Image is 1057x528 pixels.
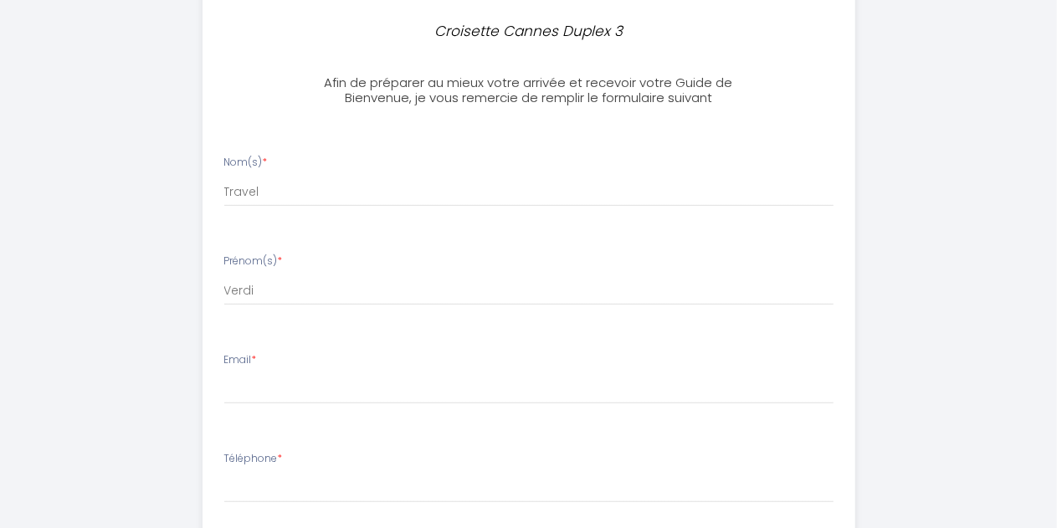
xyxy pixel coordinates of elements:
label: Prénom(s) [224,254,283,269]
p: Croisette Cannes Duplex 3 [322,20,734,43]
label: Téléphone [224,451,283,467]
label: Email [224,352,257,368]
label: Nom(s) [224,155,268,171]
h3: Afin de préparer au mieux votre arrivée et recevoir votre Guide de Bienvenue, je vous remercie de... [316,75,742,105]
